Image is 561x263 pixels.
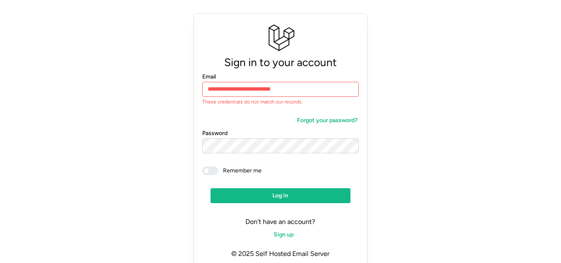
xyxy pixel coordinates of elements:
a: Sign up [266,227,295,242]
span: Sign up [274,228,294,242]
span: Remember me [218,167,262,175]
span: Forgot your password? [297,113,358,128]
label: Email [202,72,216,81]
a: Forgot your password? [289,113,359,128]
button: Log in [211,188,350,203]
p: Don't have an account? [202,216,358,227]
p: Sign in to your account [202,54,358,71]
p: These credentials do not match our records. [202,99,358,105]
label: Password [202,129,228,138]
span: Log in [272,189,288,203]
